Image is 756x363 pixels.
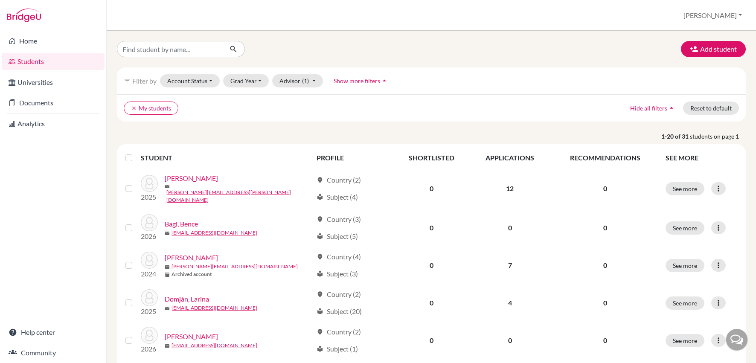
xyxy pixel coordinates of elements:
p: 0 [555,223,655,233]
button: Hide all filtersarrow_drop_up [623,102,683,115]
strong: 1-20 of 31 [661,132,690,141]
div: Subject (4) [317,192,358,202]
p: 2024 [141,269,158,279]
div: Subject (20) [317,306,362,317]
a: [PERSON_NAME] [165,173,218,183]
a: Universities [2,74,105,91]
span: location_on [317,177,323,183]
td: 12 [470,168,550,209]
button: Add student [681,41,746,57]
span: location_on [317,328,323,335]
img: Eigler, András [141,327,158,344]
a: Bagi, Bence [165,219,198,229]
button: Account Status [160,74,220,87]
i: filter_list [124,77,131,84]
td: 0 [393,247,470,284]
p: 0 [555,298,655,308]
a: Help center [2,324,105,341]
a: [PERSON_NAME][EMAIL_ADDRESS][PERSON_NAME][DOMAIN_NAME] [166,189,313,204]
span: students on page 1 [690,132,746,141]
span: local_library [317,308,323,315]
span: mail [165,184,170,189]
button: See more [666,221,704,235]
span: local_library [317,233,323,240]
div: Subject (3) [317,269,358,279]
p: 0 [555,183,655,194]
a: [EMAIL_ADDRESS][DOMAIN_NAME] [172,342,257,349]
button: See more [666,182,704,195]
div: Country (3) [317,214,361,224]
td: 0 [470,209,550,247]
span: Show more filters [334,77,380,84]
img: Antosz, Lea [141,175,158,192]
td: 0 [393,168,470,209]
td: 0 [393,322,470,359]
a: Home [2,32,105,49]
span: mail [165,231,170,236]
span: inventory_2 [165,272,170,277]
a: [PERSON_NAME] [165,253,218,263]
button: Reset to default [683,102,739,115]
div: Country (2) [317,289,361,299]
th: PROFILE [311,148,393,168]
a: Analytics [2,115,105,132]
div: Country (4) [317,252,361,262]
th: SHORTLISTED [393,148,470,168]
td: 4 [470,284,550,322]
button: See more [666,259,704,272]
i: arrow_drop_up [380,76,389,85]
p: 0 [555,260,655,270]
button: clearMy students [124,102,178,115]
img: Bagi, Bence [141,214,158,231]
th: STUDENT [141,148,311,168]
span: local_library [317,346,323,352]
button: See more [666,334,704,347]
p: 0 [555,335,655,346]
td: 0 [470,322,550,359]
button: Grad Year [223,74,269,87]
i: arrow_drop_up [667,104,676,112]
a: Domján, Larina [165,294,209,304]
div: Subject (1) [317,344,358,354]
span: (1) [302,77,309,84]
button: Advisor(1) [272,74,323,87]
div: Country (2) [317,327,361,337]
img: Demetrovics, Benjamin [141,252,158,269]
img: Domján, Larina [141,289,158,306]
th: SEE MORE [660,148,742,168]
p: 2026 [141,231,158,241]
button: See more [666,296,704,310]
span: mail [165,343,170,348]
span: location_on [317,291,323,298]
button: [PERSON_NAME] [680,7,746,23]
i: clear [131,105,137,111]
a: [EMAIL_ADDRESS][DOMAIN_NAME] [172,229,257,237]
span: Filter by [132,77,157,85]
p: 2025 [141,306,158,317]
span: Hide all filters [630,105,667,112]
td: 7 [470,247,550,284]
span: location_on [317,253,323,260]
b: Archived account [172,270,212,278]
span: mail [165,306,170,311]
a: Documents [2,94,105,111]
div: Country (2) [317,175,361,185]
p: 2025 [141,192,158,202]
input: Find student by name... [117,41,223,57]
a: Students [2,53,105,70]
a: [EMAIL_ADDRESS][DOMAIN_NAME] [172,304,257,312]
a: [PERSON_NAME][EMAIL_ADDRESS][DOMAIN_NAME] [172,263,298,270]
td: 0 [393,209,470,247]
a: Community [2,344,105,361]
span: local_library [317,270,323,277]
span: mail [165,264,170,270]
span: local_library [317,194,323,200]
button: Show more filtersarrow_drop_up [326,74,396,87]
span: location_on [317,216,323,223]
th: APPLICATIONS [470,148,550,168]
img: Bridge-U [7,9,41,22]
a: [PERSON_NAME] [165,331,218,342]
div: Subject (5) [317,231,358,241]
td: 0 [393,284,470,322]
p: 2026 [141,344,158,354]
